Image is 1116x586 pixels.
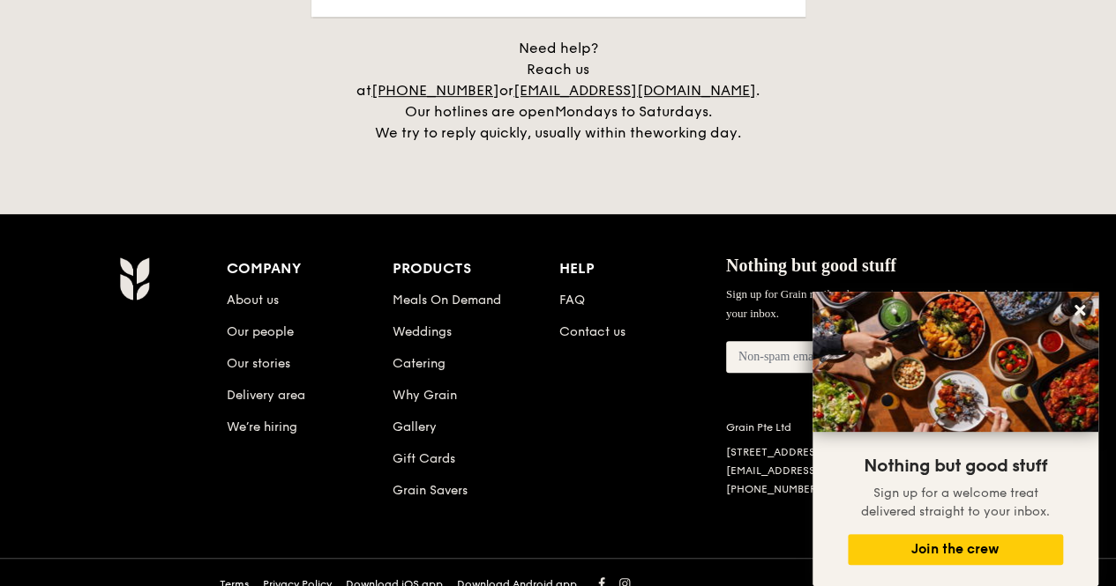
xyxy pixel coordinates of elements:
[371,82,499,99] a: [PHONE_NUMBER]
[393,388,457,403] a: Why Grain
[1066,296,1094,324] button: Close
[227,419,297,434] a: We’re hiring
[813,292,1098,432] img: DSC07876-Edit02-Large.jpeg
[726,256,896,275] span: Nothing but good stuff
[393,419,437,434] a: Gallery
[559,293,585,308] a: FAQ
[861,486,1050,519] span: Sign up for a welcome treat delivered straight to your inbox.
[338,38,779,144] div: Need help? Reach us at or . Our hotlines are open We try to reply quickly, usually within the
[726,483,820,495] a: [PHONE_NUMBER]
[726,445,954,459] div: [STREET_ADDRESS]
[393,293,501,308] a: Meals On Demand
[393,324,452,339] a: Weddings
[393,451,455,466] a: Gift Cards
[726,464,909,477] a: [EMAIL_ADDRESS][DOMAIN_NAME]
[227,324,294,339] a: Our people
[726,420,954,434] div: Grain Pte Ltd
[393,256,559,281] div: Products
[227,356,290,371] a: Our stories
[119,256,150,300] img: AYc88T3wAAAABJRU5ErkJggg==
[848,534,1063,565] button: Join the crew
[227,293,279,308] a: About us
[555,103,712,120] span: Mondays to Saturdays.
[726,341,922,373] input: Non-spam email address
[227,256,393,281] div: Company
[653,124,741,141] span: working day.
[393,356,446,371] a: Catering
[726,287,1037,320] span: Sign up for Grain mail and get a welcome treat delivered straight to your inbox.
[393,483,468,498] a: Grain Savers
[513,82,756,99] a: [EMAIL_ADDRESS][DOMAIN_NAME]
[227,388,305,403] a: Delivery area
[864,456,1047,477] span: Nothing but good stuff
[559,256,726,281] div: Help
[559,324,625,339] a: Contact us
